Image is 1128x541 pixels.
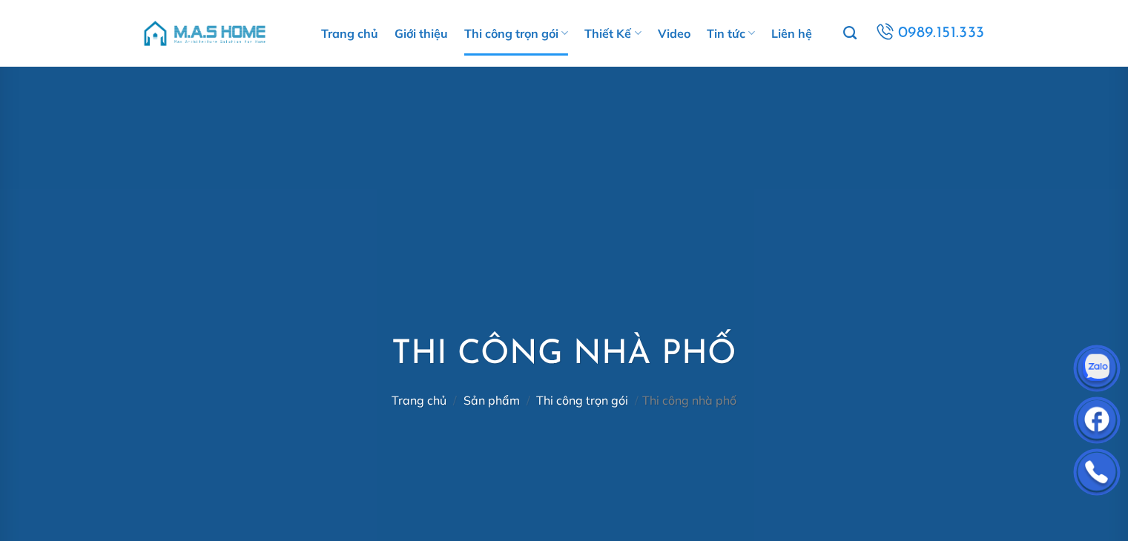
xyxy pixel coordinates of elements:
a: Thi công trọn gói [464,11,568,56]
span: / [453,393,457,408]
span: 0989.151.333 [898,21,985,46]
span: / [527,393,530,408]
img: Zalo [1075,348,1119,393]
a: Giới thiệu [395,11,448,56]
nav: Thi công nhà phố [392,394,736,408]
a: Trang chủ [321,11,378,56]
a: Liên hệ [771,11,812,56]
h1: Thi công nhà phố [392,333,736,377]
a: 0989.151.333 [873,20,986,47]
a: Thi công trọn gói [536,393,628,408]
a: Thiết Kế [584,11,641,56]
span: / [635,393,639,408]
img: M.A.S HOME – Tổng Thầu Thiết Kế Và Xây Nhà Trọn Gói [142,11,268,56]
img: Facebook [1075,400,1119,445]
img: Phone [1075,452,1119,497]
a: Trang chủ [392,393,446,408]
a: Tin tức [707,11,755,56]
a: Sản phẩm [464,393,520,408]
a: Video [658,11,690,56]
a: Tìm kiếm [843,18,857,49]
